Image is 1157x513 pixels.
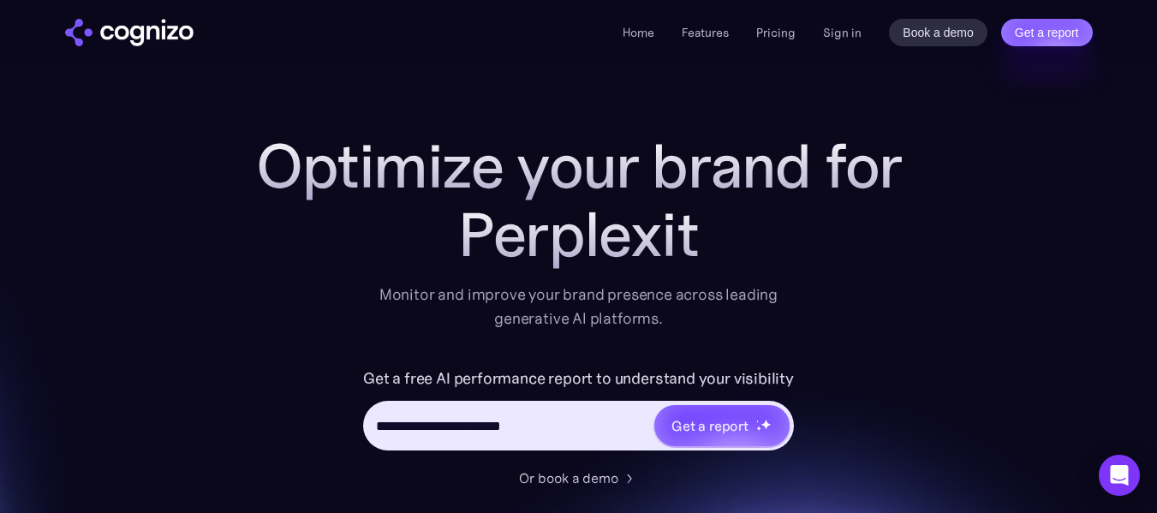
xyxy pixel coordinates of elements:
[65,19,194,46] a: home
[653,403,791,448] a: Get a reportstarstarstar
[368,283,790,331] div: Monitor and improve your brand presence across leading generative AI platforms.
[756,25,796,40] a: Pricing
[236,132,921,200] h1: Optimize your brand for
[363,365,794,392] label: Get a free AI performance report to understand your visibility
[756,420,759,422] img: star
[236,200,921,269] div: Perplexit
[519,468,639,488] a: Or book a demo
[519,468,618,488] div: Or book a demo
[889,19,987,46] a: Book a demo
[65,19,194,46] img: cognizo logo
[1099,455,1140,496] div: Open Intercom Messenger
[671,415,748,436] div: Get a report
[682,25,729,40] a: Features
[1001,19,1093,46] a: Get a report
[823,22,862,43] a: Sign in
[756,426,762,432] img: star
[623,25,654,40] a: Home
[760,419,772,430] img: star
[363,365,794,459] form: Hero URL Input Form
